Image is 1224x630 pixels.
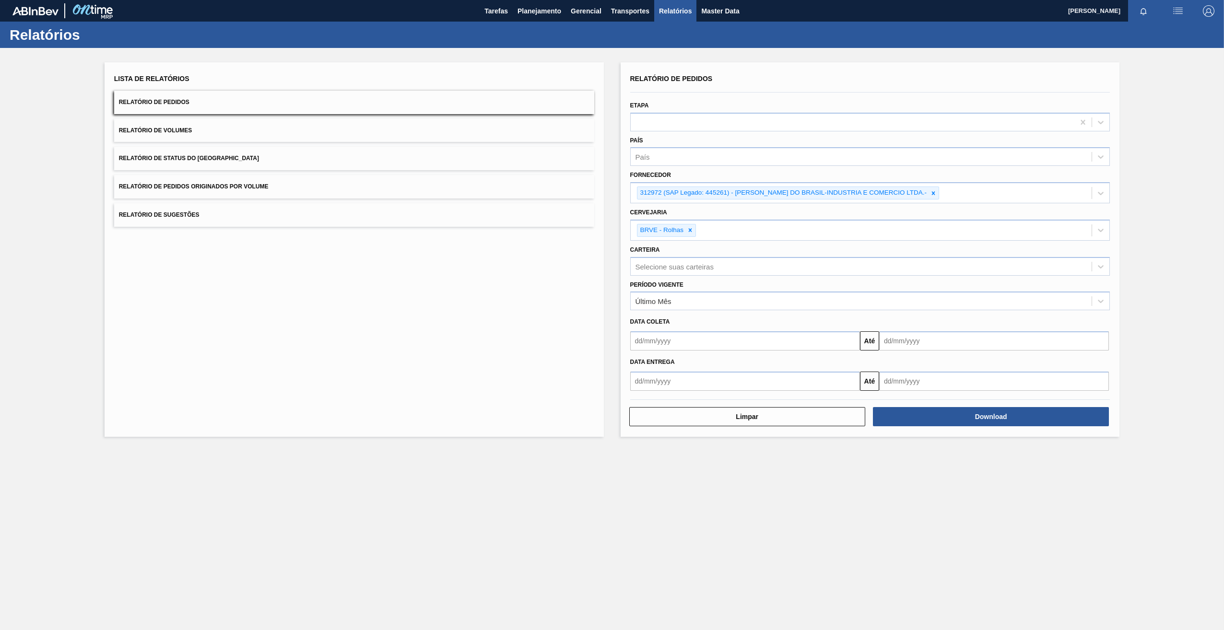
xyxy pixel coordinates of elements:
[119,127,192,134] span: Relatório de Volumes
[630,281,683,288] label: Período Vigente
[636,297,671,305] div: Último Mês
[637,224,685,236] div: BRVE - Rolhas
[1203,5,1214,17] img: Logout
[630,172,671,178] label: Fornecedor
[10,29,180,40] h1: Relatórios
[630,246,660,253] label: Carteira
[114,147,594,170] button: Relatório de Status do [GEOGRAPHIC_DATA]
[630,75,713,82] span: Relatório de Pedidos
[119,99,189,105] span: Relatório de Pedidos
[636,153,650,161] div: País
[630,209,667,216] label: Cervejaria
[701,5,739,17] span: Master Data
[114,119,594,142] button: Relatório de Volumes
[879,372,1109,391] input: dd/mm/yyyy
[119,155,259,162] span: Relatório de Status do [GEOGRAPHIC_DATA]
[630,331,860,350] input: dd/mm/yyyy
[873,407,1109,426] button: Download
[114,91,594,114] button: Relatório de Pedidos
[630,102,649,109] label: Etapa
[860,372,879,391] button: Até
[636,262,714,270] div: Selecione suas carteiras
[659,5,692,17] span: Relatórios
[637,187,928,199] div: 312972 (SAP Legado: 445261) - [PERSON_NAME] DO BRASIL-INDUSTRIA E COMERCIO LTDA.-
[611,5,649,17] span: Transportes
[518,5,561,17] span: Planejamento
[630,318,670,325] span: Data coleta
[484,5,508,17] span: Tarefas
[629,407,865,426] button: Limpar
[114,75,189,82] span: Lista de Relatórios
[114,203,594,227] button: Relatório de Sugestões
[860,331,879,350] button: Até
[1172,5,1184,17] img: userActions
[119,211,200,218] span: Relatório de Sugestões
[114,175,594,198] button: Relatório de Pedidos Originados por Volume
[119,183,269,190] span: Relatório de Pedidos Originados por Volume
[12,7,59,15] img: TNhmsLtSVTkK8tSr43FrP2fwEKptu5GPRR3wAAAABJRU5ErkJggg==
[571,5,601,17] span: Gerencial
[1128,4,1159,18] button: Notificações
[879,331,1109,350] input: dd/mm/yyyy
[630,372,860,391] input: dd/mm/yyyy
[630,137,643,144] label: País
[630,359,675,365] span: Data Entrega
